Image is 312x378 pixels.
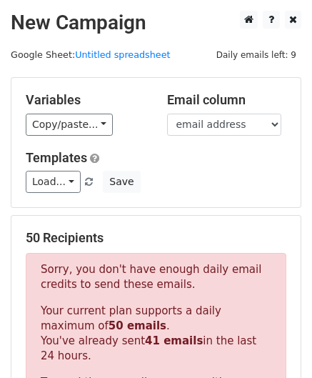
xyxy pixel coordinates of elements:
span: Daily emails left: 9 [211,47,301,63]
a: Daily emails left: 9 [211,49,301,60]
small: Google Sheet: [11,49,171,60]
a: Untitled spreadsheet [75,49,170,60]
p: Sorry, you don't have enough daily email credits to send these emails. [41,262,271,292]
h5: Variables [26,92,146,108]
strong: 50 emails [109,319,166,332]
h5: 50 Recipients [26,230,286,246]
h5: Email column [167,92,287,108]
iframe: Chat Widget [241,309,312,378]
a: Templates [26,150,87,165]
a: Load... [26,171,81,193]
button: Save [103,171,140,193]
h2: New Campaign [11,11,301,35]
strong: 41 emails [145,334,203,347]
a: Copy/paste... [26,114,113,136]
p: Your current plan supports a daily maximum of . You've already sent in the last 24 hours. [41,304,271,364]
